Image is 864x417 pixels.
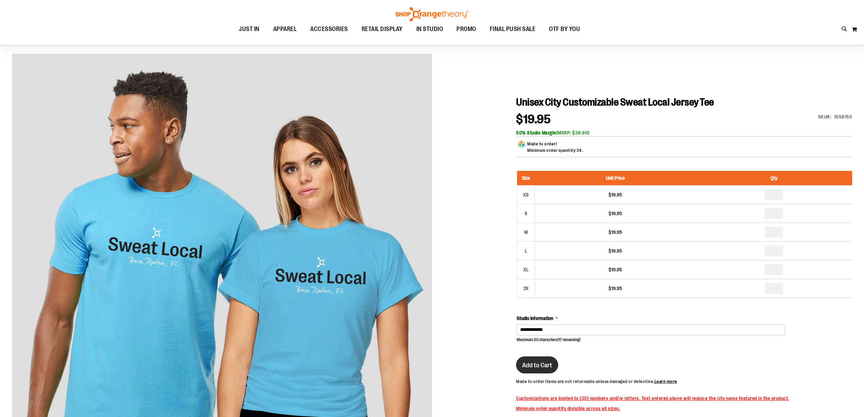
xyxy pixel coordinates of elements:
[516,396,789,401] span: Customizations are limited to (30) numbers and/or letters. Text entered above will replace the ci...
[521,227,531,237] div: M
[538,266,692,273] div: $19.95
[232,21,266,37] a: JUST IN
[542,21,587,37] a: OTF BY YOU
[538,247,692,254] div: $19.95
[456,21,476,37] span: PROMO
[538,210,692,217] div: $19.95
[549,21,580,37] span: OTF BY YOU
[516,406,620,411] span: Minimum order quantity divisible across all sizes.
[538,285,692,292] div: $19.95
[516,129,852,136] div: (MSRP: $39.90)
[527,147,583,154] p: Minimum order quantity 24.
[516,130,556,135] b: 50% Studio Margin
[521,283,531,293] div: 2X
[516,356,558,373] button: Add to Cart
[538,191,692,198] div: $19.95
[266,21,304,37] a: APPAREL
[521,190,531,200] div: XS
[517,316,553,321] span: Studio Information
[490,21,536,37] span: FINAL PUSH SALE
[517,171,535,186] th: Size
[696,171,852,186] th: Qty
[516,379,852,385] div: Made to order items are not returnable unless damaged or defective.
[273,21,297,37] span: APPAREL
[538,229,692,236] div: $19.95
[355,21,410,37] a: RETAIL DISPLAY
[834,113,852,120] div: 1558155
[395,7,469,21] img: Shop Orangetheory
[522,362,552,369] span: Add to Cart
[521,246,531,256] div: L
[654,379,677,384] a: Learn more
[535,171,696,186] th: Unit Price
[416,21,443,37] span: IN STUDIO
[818,114,831,119] strong: SKU
[310,21,348,37] span: ACCESSORIES
[450,21,483,37] a: PROMO
[558,337,581,342] span: (17 remaining)
[303,21,355,37] a: ACCESSORIES
[521,208,531,219] div: S
[521,264,531,275] div: XL
[362,21,403,37] span: RETAIL DISPLAY
[527,141,583,157] div: Made to order!
[483,21,543,37] a: FINAL PUSH SALE
[239,21,260,37] span: JUST IN
[517,337,785,343] p: Maximum 30 characters
[516,112,551,126] span: $19.95
[410,21,450,37] a: IN STUDIO
[516,96,714,108] span: Unisex City Customizable Sweat Local Jersey Tee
